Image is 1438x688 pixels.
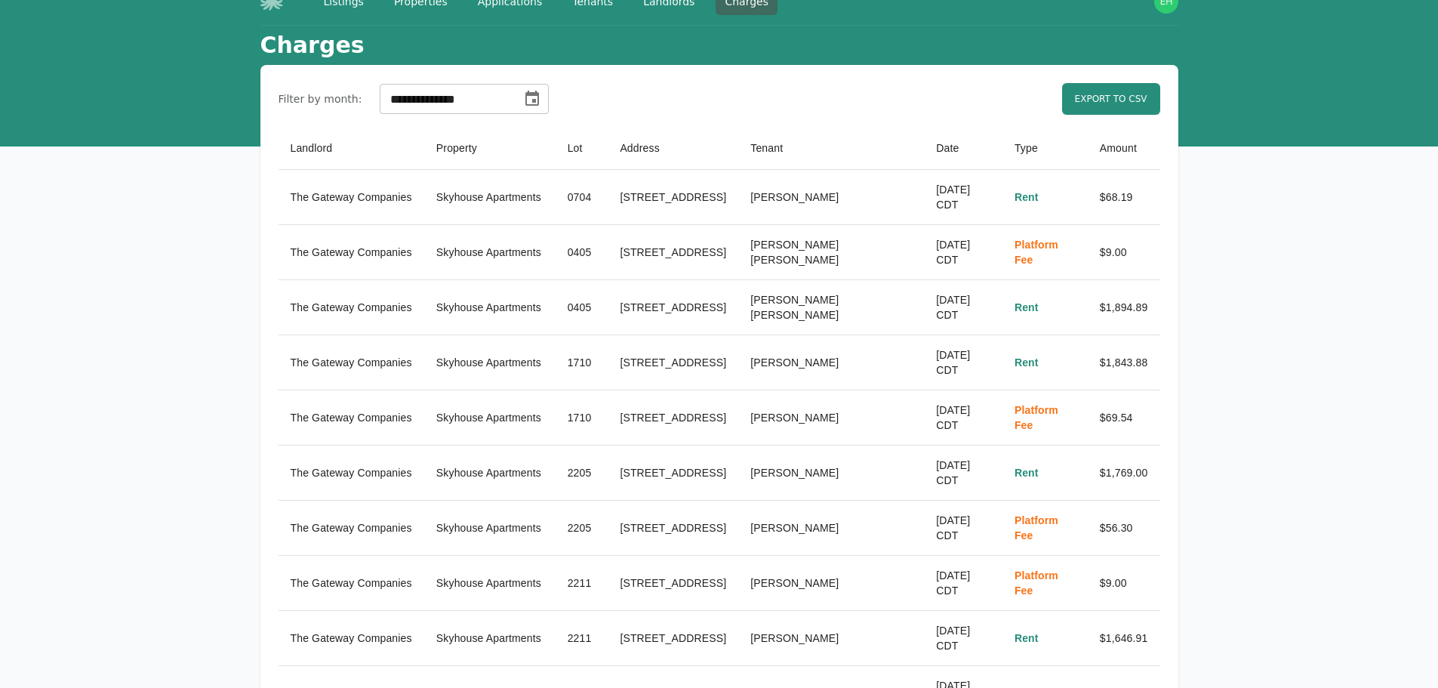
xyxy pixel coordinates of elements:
span: Platform Fee [1015,239,1058,266]
th: The Gateway Companies [279,170,424,225]
h1: Charges [260,32,365,59]
th: [DATE] CDT [924,611,1002,666]
th: [PERSON_NAME] [PERSON_NAME] [738,280,924,335]
th: [PERSON_NAME] [738,556,924,611]
a: Export to CSV [1062,83,1160,115]
th: [DATE] CDT [924,390,1002,446]
span: Platform Fee [1015,569,1058,597]
th: [STREET_ADDRESS] [608,390,738,446]
th: The Gateway Companies [279,225,424,280]
th: [PERSON_NAME] [738,611,924,666]
th: 1710 [556,335,608,390]
th: [DATE] CDT [924,280,1002,335]
th: Tenant [738,127,924,170]
span: Rent [1015,632,1039,644]
td: $1,894.89 [1088,280,1160,335]
th: 2205 [556,501,608,556]
th: [DATE] CDT [924,225,1002,280]
th: [PERSON_NAME] [738,390,924,446]
th: 0405 [556,280,608,335]
th: Skyhouse Apartments [424,335,556,390]
th: [STREET_ADDRESS] [608,280,738,335]
th: [STREET_ADDRESS] [608,501,738,556]
button: Choose date, selected date is Sep 1, 2025 [517,84,547,114]
th: 2211 [556,611,608,666]
th: Skyhouse Apartments [424,556,556,611]
th: [STREET_ADDRESS] [608,556,738,611]
th: [DATE] CDT [924,335,1002,390]
th: [STREET_ADDRESS] [608,446,738,501]
td: $1,843.88 [1088,335,1160,390]
th: Landlord [279,127,424,170]
th: [PERSON_NAME] [PERSON_NAME] [738,225,924,280]
td: $1,646.91 [1088,611,1160,666]
th: [PERSON_NAME] [738,501,924,556]
th: Address [608,127,738,170]
th: Skyhouse Apartments [424,501,556,556]
td: $9.00 [1088,556,1160,611]
td: $56.30 [1088,501,1160,556]
th: [STREET_ADDRESS] [608,611,738,666]
th: [PERSON_NAME] [738,170,924,225]
th: [DATE] CDT [924,556,1002,611]
th: Skyhouse Apartments [424,446,556,501]
th: The Gateway Companies [279,280,424,335]
th: The Gateway Companies [279,556,424,611]
td: $9.00 [1088,225,1160,280]
td: $1,769.00 [1088,446,1160,501]
th: Lot [556,127,608,170]
th: [STREET_ADDRESS] [608,225,738,280]
th: 2205 [556,446,608,501]
th: [DATE] CDT [924,501,1002,556]
th: Skyhouse Apartments [424,390,556,446]
th: Type [1002,127,1088,170]
span: Rent [1015,191,1039,203]
th: The Gateway Companies [279,446,424,501]
th: Date [924,127,1002,170]
th: [PERSON_NAME] [738,335,924,390]
span: Rent [1015,467,1039,479]
th: [PERSON_NAME] [738,446,924,501]
th: The Gateway Companies [279,501,424,556]
th: The Gateway Companies [279,335,424,390]
span: Platform Fee [1015,514,1058,541]
span: Rent [1015,356,1039,369]
span: Rent [1015,301,1039,313]
th: The Gateway Companies [279,611,424,666]
span: Platform Fee [1015,404,1058,431]
th: The Gateway Companies [279,390,424,446]
th: [DATE] CDT [924,446,1002,501]
th: Skyhouse Apartments [424,611,556,666]
td: $69.54 [1088,390,1160,446]
th: Property [424,127,556,170]
th: [STREET_ADDRESS] [608,335,738,390]
th: 1710 [556,390,608,446]
td: $68.19 [1088,170,1160,225]
th: Skyhouse Apartments [424,170,556,225]
th: Amount [1088,127,1160,170]
th: 0704 [556,170,608,225]
th: 2211 [556,556,608,611]
th: Skyhouse Apartments [424,280,556,335]
th: [DATE] CDT [924,170,1002,225]
label: Filter by month: [279,91,362,106]
th: Skyhouse Apartments [424,225,556,280]
th: 0405 [556,225,608,280]
th: [STREET_ADDRESS] [608,170,738,225]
